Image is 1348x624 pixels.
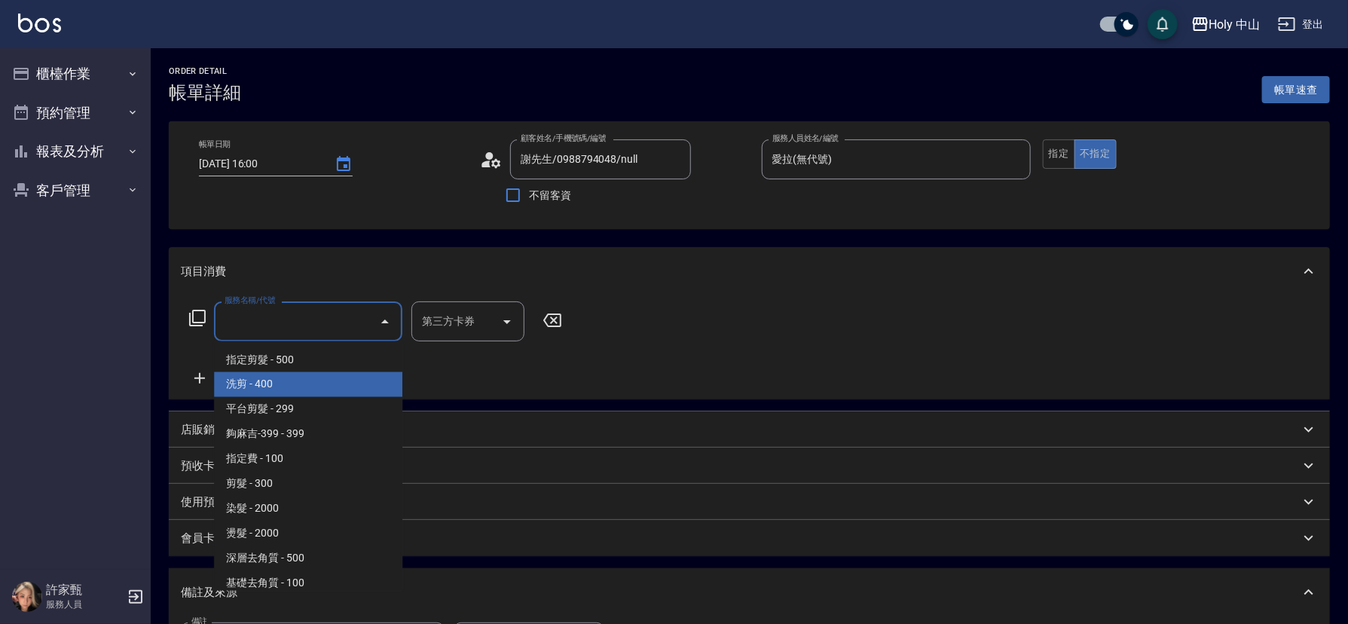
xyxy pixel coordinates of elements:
button: 不指定 [1074,139,1117,169]
span: 剪髮 - 300 [214,472,402,497]
div: 會員卡銷售 [169,520,1330,556]
button: 客戶管理 [6,171,145,210]
button: Close [373,310,397,334]
span: 染髮 - 2000 [214,497,402,522]
label: 顧客姓名/手機號碼/編號 [521,133,607,144]
img: Logo [18,14,61,32]
p: 服務人員 [46,598,123,611]
button: 報表及分析 [6,132,145,171]
p: 店販銷售 [181,422,226,438]
span: 燙髮 - 2000 [214,522,402,546]
button: 帳單速查 [1262,76,1330,104]
div: 預收卡販賣 [169,448,1330,484]
button: 登出 [1272,11,1330,38]
p: 使用預收卡 [181,494,237,510]
button: save [1148,9,1178,39]
div: Holy 中山 [1209,15,1261,34]
h2: Order detail [169,66,241,76]
span: 夠麻吉-399 - 399 [214,422,402,447]
button: 櫃檯作業 [6,54,145,93]
button: 指定 [1043,139,1075,169]
span: 指定費 - 100 [214,447,402,472]
div: 項目消費 [169,295,1330,399]
input: YYYY/MM/DD hh:mm [199,151,319,176]
label: 服務名稱/代號 [225,295,275,306]
button: Open [495,310,519,334]
p: 項目消費 [181,264,226,280]
button: Holy 中山 [1185,9,1267,40]
span: 深層去角質 - 500 [214,546,402,571]
button: Choose date, selected date is 2025-08-20 [326,146,362,182]
label: 帳單日期 [199,139,231,150]
div: 項目消費 [169,247,1330,295]
h3: 帳單詳細 [169,82,241,103]
span: 指定剪髮 - 500 [214,347,402,372]
span: 不留客資 [529,188,571,203]
label: 服務人員姓名/編號 [772,133,839,144]
button: 預約管理 [6,93,145,133]
span: 平台剪髮 - 299 [214,397,402,422]
img: Person [12,582,42,612]
div: 店販銷售 [169,411,1330,448]
p: 會員卡銷售 [181,531,237,546]
span: 基礎去角質 - 100 [214,571,402,596]
div: 使用預收卡編輯訂單不得編輯預收卡使用 [169,484,1330,520]
p: 預收卡販賣 [181,458,237,474]
p: 備註及來源 [181,585,237,601]
div: 備註及來源 [169,568,1330,616]
span: 洗剪 - 400 [214,372,402,397]
h5: 許家甄 [46,583,123,598]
